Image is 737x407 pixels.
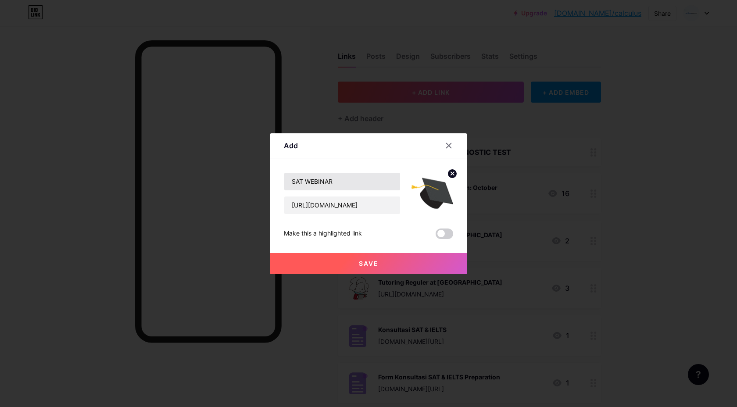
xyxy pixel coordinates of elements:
div: Make this a highlighted link [284,228,362,239]
button: Save [270,253,467,274]
div: Add [284,140,298,151]
span: Save [359,260,379,267]
img: link_thumbnail [411,172,453,214]
input: URL [284,196,400,214]
input: Title [284,173,400,190]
